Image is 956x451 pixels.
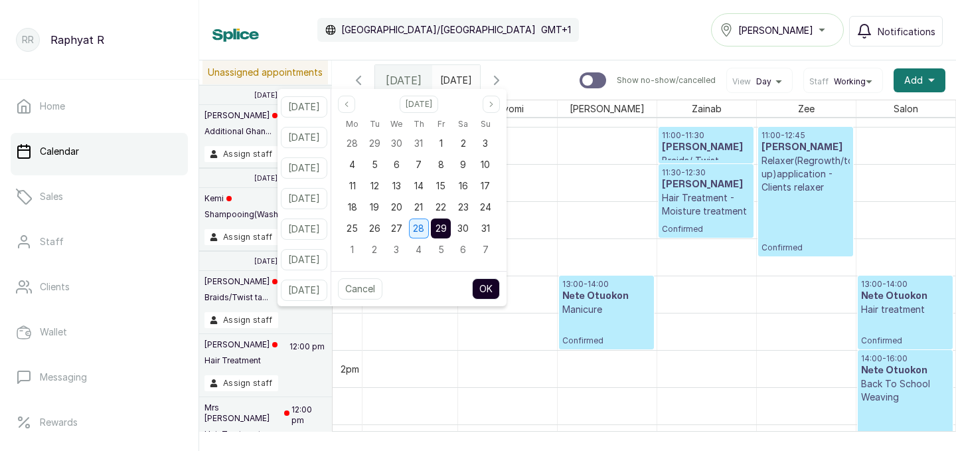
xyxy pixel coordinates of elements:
span: 31 [414,137,423,149]
a: Staff [11,223,188,260]
button: Assign staff [204,312,278,328]
a: Rewards [11,404,188,441]
span: 12 [370,180,379,191]
p: 12:00 pm [287,339,327,375]
span: 11 [349,180,356,191]
div: 03 Sep 2025 [386,239,408,260]
p: 11:30 - 12:30 [662,167,750,178]
p: [PERSON_NAME] [204,339,278,350]
div: 23 Aug 2025 [452,197,474,218]
p: Show no-show/cancelled [617,75,716,86]
div: 07 Sep 2025 [474,239,496,260]
button: Select month [400,96,438,113]
span: 27 [391,223,402,234]
span: Confirmed [861,335,950,346]
p: 11:00 - 12:45 [761,130,850,141]
p: Additional Ghan... [204,126,278,137]
p: Calendar [40,145,79,158]
span: 25 [347,223,358,234]
span: 4 [349,159,355,170]
p: Hair Treatment - Moisture treatment [662,191,750,218]
a: Home [11,88,188,125]
div: 12 Aug 2025 [363,175,385,197]
button: Previous month [338,96,355,113]
span: 6 [394,159,400,170]
p: Back To School Weaving [861,377,950,404]
span: 3 [394,244,399,255]
p: Clients [40,280,70,294]
div: 19 Aug 2025 [363,197,385,218]
span: 31 [481,223,490,234]
div: 02 Aug 2025 [452,133,474,154]
a: Sales [11,178,188,215]
div: 20 Aug 2025 [386,197,408,218]
p: [GEOGRAPHIC_DATA]/[GEOGRAPHIC_DATA] [341,23,536,37]
h3: Nete Otuokon [861,290,950,303]
span: Sa [458,116,468,132]
span: Confirmed [662,224,750,234]
p: [DATE] [254,257,278,265]
span: 3 [483,137,488,149]
div: Thursday [408,116,430,133]
p: [PERSON_NAME] [204,276,278,287]
span: 7 [416,159,422,170]
span: Th [414,116,424,132]
p: Hair Treatment [204,355,278,366]
div: Friday [430,116,452,133]
div: 22 Aug 2025 [430,197,452,218]
p: Hair treatment [861,303,950,316]
h3: Nete Otuokon [861,364,950,377]
svg: page next [487,100,495,108]
div: 28 Aug 2025 [408,218,430,239]
span: 9 [460,159,466,170]
span: 18 [348,201,357,213]
span: 5 [438,244,444,255]
div: 05 Aug 2025 [363,154,385,175]
div: 14 Aug 2025 [408,175,430,197]
span: 28 [413,223,424,234]
span: [PERSON_NAME] [738,23,813,37]
span: 14 [414,180,424,191]
h3: Nete Otuokon [562,290,651,303]
p: Mrs [PERSON_NAME] [204,403,289,424]
span: 29 [369,137,380,149]
button: [DATE] [281,157,327,179]
span: [PERSON_NAME] [567,100,647,117]
p: Manicure [562,303,651,316]
a: Wallet [11,314,188,351]
div: 06 Sep 2025 [452,239,474,260]
div: 30 Aug 2025 [452,218,474,239]
span: 1 [351,244,354,255]
span: 21 [414,201,423,213]
span: 30 [457,223,469,234]
p: Raphyat R [50,32,104,48]
div: 18 Aug 2025 [341,197,363,218]
div: Wednesday [386,116,408,133]
button: Next month [483,96,500,113]
span: 17 [481,180,490,191]
span: 28 [347,137,358,149]
div: Aug 2025 [341,116,497,260]
h3: [PERSON_NAME] [662,178,750,191]
span: Tu [370,116,380,132]
p: Rewards [40,416,78,429]
div: 07 Aug 2025 [408,154,430,175]
div: Sunday [474,116,496,133]
button: [DATE] [281,188,327,209]
div: 10 Aug 2025 [474,154,496,175]
div: 2pm [338,362,362,376]
span: 19 [370,201,379,213]
div: 27 Aug 2025 [386,218,408,239]
div: 02 Sep 2025 [363,239,385,260]
span: 8 [438,159,444,170]
div: 04 Aug 2025 [341,154,363,175]
p: 12:00 pm [289,403,327,440]
span: Mo [346,116,358,132]
span: Zainab [689,100,724,117]
div: 17 Aug 2025 [474,175,496,197]
span: 20 [391,201,402,213]
span: Staff [809,76,829,87]
div: 01 Sep 2025 [341,239,363,260]
h3: [PERSON_NAME] [662,141,750,154]
svg: page previous [343,100,351,108]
